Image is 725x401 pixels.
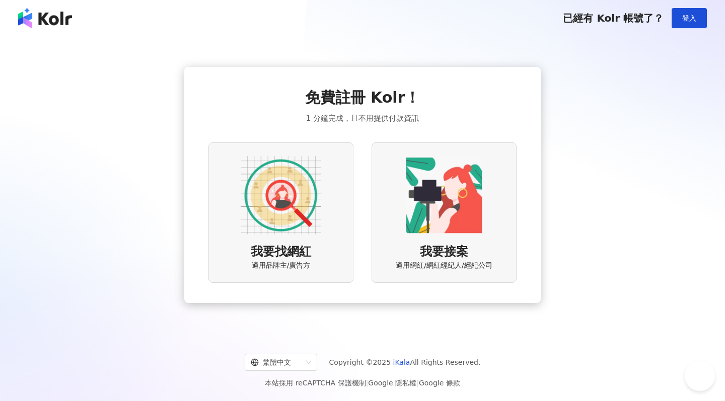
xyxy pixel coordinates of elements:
span: 我要接案 [420,244,468,261]
a: Google 隱私權 [368,379,416,387]
iframe: Help Scout Beacon - Open [685,361,715,391]
a: Google 條款 [419,379,460,387]
img: KOL identity option [404,155,484,235]
span: 免費註冊 Kolr！ [305,87,420,108]
div: 繁體中文 [251,354,302,370]
a: iKala [393,358,410,366]
span: | [366,379,369,387]
span: 登入 [682,14,696,22]
span: 適用網紅/網紅經紀人/經紀公司 [396,261,492,271]
span: | [416,379,419,387]
span: Copyright © 2025 All Rights Reserved. [329,356,481,368]
button: 登入 [672,8,707,28]
img: logo [18,8,72,28]
span: 適用品牌主/廣告方 [252,261,311,271]
span: 1 分鐘完成，且不用提供付款資訊 [306,112,419,124]
span: 本站採用 reCAPTCHA 保護機制 [265,377,460,389]
span: 我要找網紅 [251,244,311,261]
span: 已經有 Kolr 帳號了？ [563,12,664,24]
img: AD identity option [241,155,321,235]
